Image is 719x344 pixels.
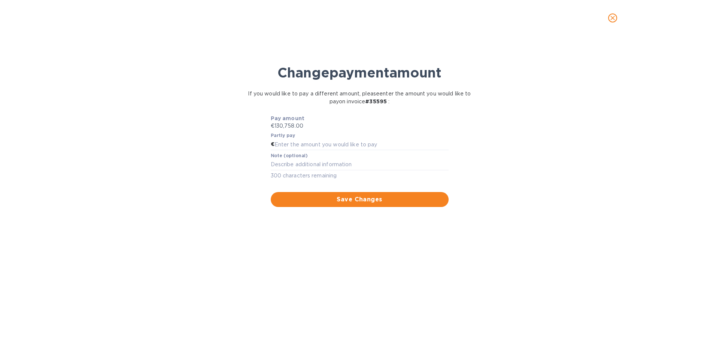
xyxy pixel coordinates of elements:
span: Save Changes [277,195,443,204]
button: Save Changes [271,192,449,207]
button: close [604,9,622,27]
label: Note (optional) [271,153,307,158]
p: If you would like to pay a different amount, please enter the amount you would like to pay on inv... [248,90,472,106]
p: 300 characters remaining [271,171,449,180]
p: €130,758.00 [271,122,449,130]
b: # 35595 [365,98,387,104]
b: Change payment amount [277,64,442,81]
label: Partly pay [271,134,295,138]
div: € [271,139,274,150]
b: Pay amount [271,115,305,121]
input: Enter the amount you would like to pay [274,139,449,150]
